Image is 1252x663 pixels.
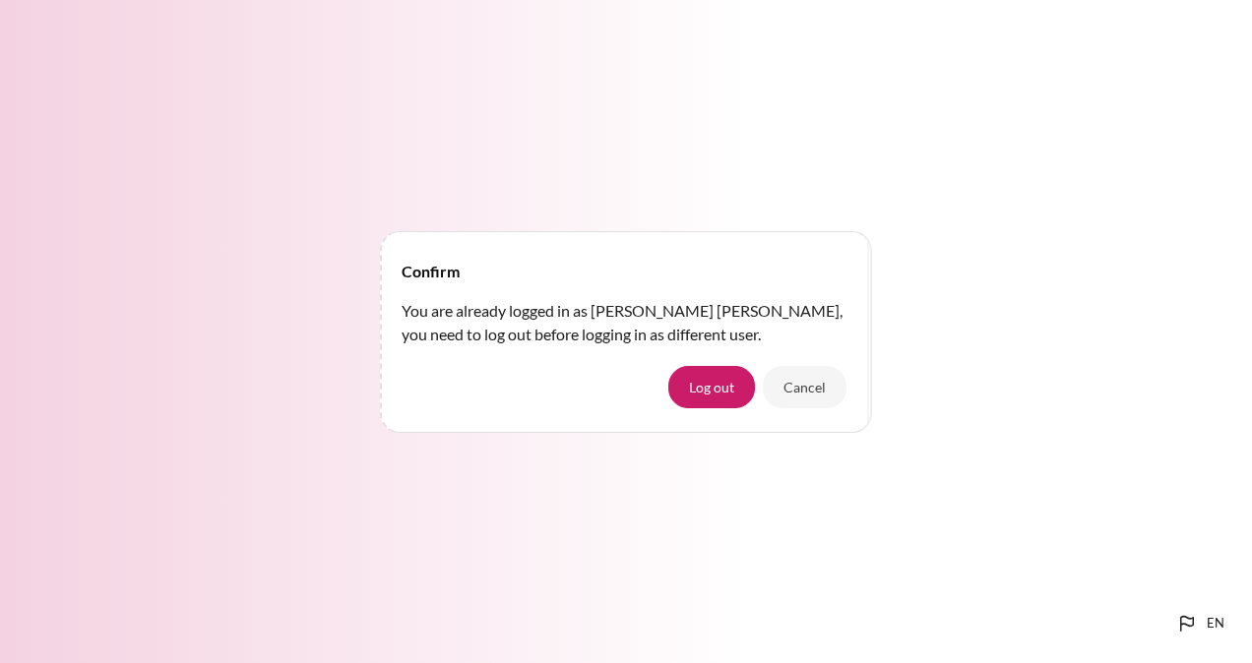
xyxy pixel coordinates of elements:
button: Log out [668,366,755,407]
button: Cancel [763,366,846,407]
span: en [1207,614,1224,633]
p: You are already logged in as [PERSON_NAME] [PERSON_NAME], you need to log out before logging in a... [402,299,850,346]
h4: Confirm [402,260,460,283]
button: Languages [1167,604,1232,643]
